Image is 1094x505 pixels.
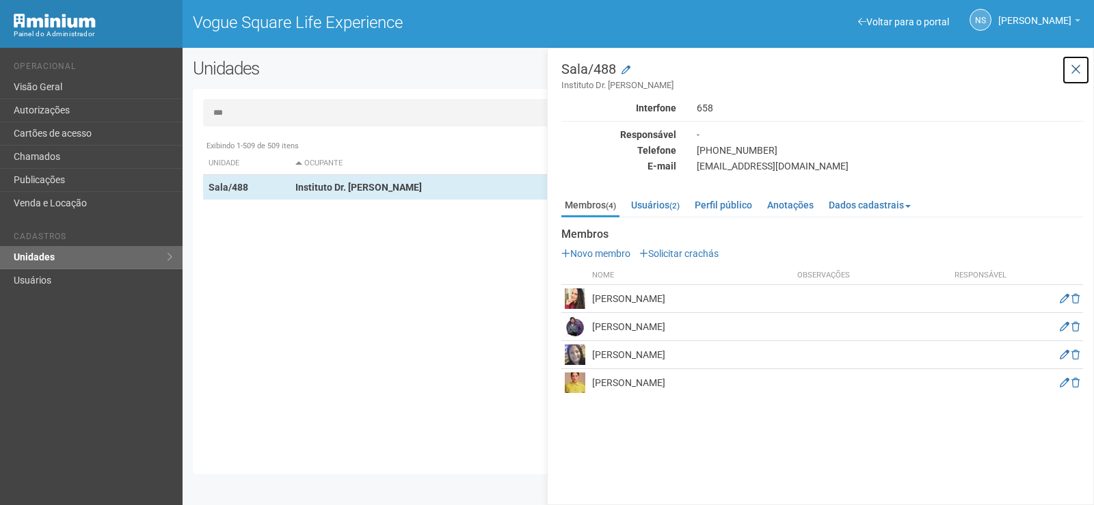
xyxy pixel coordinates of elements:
[606,201,616,210] small: (4)
[589,313,794,341] td: [PERSON_NAME]
[628,195,683,215] a: Usuários(2)
[589,267,794,285] th: Nome
[561,79,1083,92] small: Instituto Dr. [PERSON_NAME]
[794,267,946,285] th: Observações
[639,248,719,259] a: Solicitar crachás
[1060,377,1069,388] a: Editar membro
[686,102,1093,114] div: 658
[589,369,794,397] td: [PERSON_NAME]
[998,17,1080,28] a: [PERSON_NAME]
[290,152,706,175] th: Ocupante: activate to sort column descending
[589,285,794,313] td: [PERSON_NAME]
[686,160,1093,172] div: [EMAIL_ADDRESS][DOMAIN_NAME]
[686,128,1093,141] div: -
[551,128,686,141] div: Responsável
[970,9,991,31] a: NS
[1060,321,1069,332] a: Editar membro
[14,232,172,246] li: Cadastros
[565,288,585,309] img: user.png
[551,144,686,156] div: Telefone
[561,62,1083,92] h3: Sala/488
[946,267,1015,285] th: Responsável
[203,152,290,175] th: Unidade: activate to sort column ascending
[561,248,630,259] a: Novo membro
[1060,349,1069,360] a: Editar membro
[764,195,817,215] a: Anotações
[565,344,585,365] img: user.png
[193,14,628,31] h1: Vogue Square Life Experience
[622,64,630,77] a: Modificar a unidade
[825,195,914,215] a: Dados cadastrais
[1071,321,1080,332] a: Excluir membro
[561,228,1083,241] strong: Membros
[1060,293,1069,304] a: Editar membro
[209,182,248,193] strong: Sala/488
[691,195,756,215] a: Perfil público
[998,2,1071,26] span: Nicolle Silva
[561,195,619,217] a: Membros(4)
[193,58,552,79] h2: Unidades
[565,316,585,337] img: user.png
[669,201,680,210] small: (2)
[14,28,172,40] div: Painel do Administrador
[295,182,422,193] strong: Instituto Dr. [PERSON_NAME]
[686,144,1093,156] div: [PHONE_NUMBER]
[565,372,585,393] img: user.png
[1071,377,1080,388] a: Excluir membro
[1071,349,1080,360] a: Excluir membro
[14,62,172,76] li: Operacional
[589,341,794,369] td: [PERSON_NAME]
[203,140,1073,152] div: Exibindo 1-509 de 509 itens
[551,102,686,114] div: Interfone
[1071,293,1080,304] a: Excluir membro
[14,14,96,28] img: Minium
[858,16,949,27] a: Voltar para o portal
[551,160,686,172] div: E-mail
